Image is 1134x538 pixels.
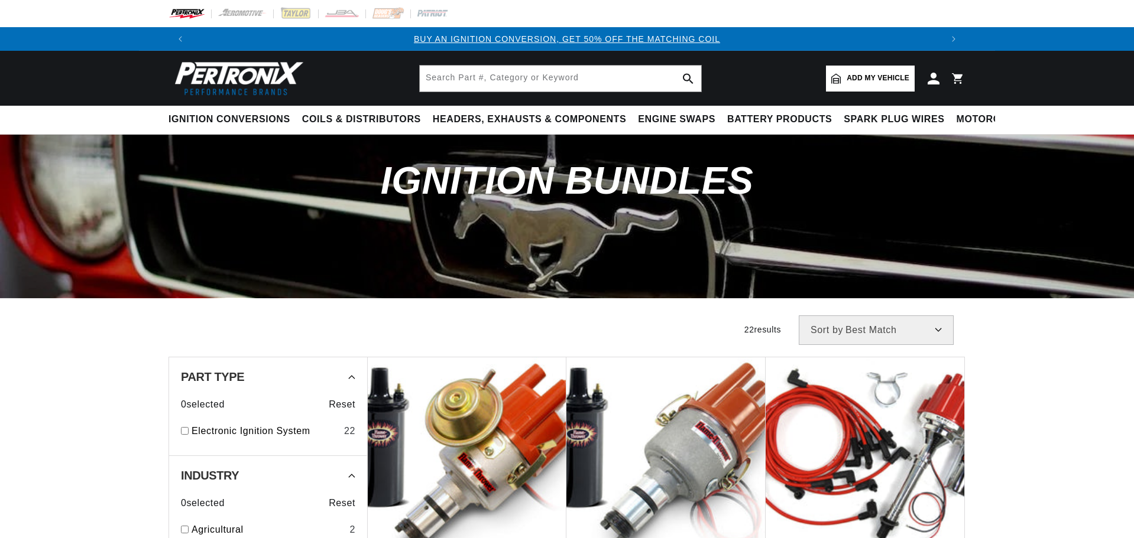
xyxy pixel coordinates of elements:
[844,113,944,126] span: Spark Plug Wires
[139,27,995,51] slideshow-component: Translation missing: en.sections.announcements.announcement_bar
[847,73,909,84] span: Add my vehicle
[192,423,339,439] a: Electronic Ignition System
[744,325,781,334] span: 22 results
[181,397,225,412] span: 0 selected
[349,522,355,537] div: 2
[169,113,290,126] span: Ignition Conversions
[181,371,244,383] span: Part Type
[838,106,950,133] summary: Spark Plug Wires
[957,113,1027,126] span: Motorcycle
[329,397,355,412] span: Reset
[192,32,942,45] div: 1 of 3
[302,113,421,126] span: Coils & Distributors
[169,106,296,133] summary: Ignition Conversions
[381,159,754,202] span: Ignition Bundles
[181,469,239,481] span: Industry
[192,522,345,537] a: Agricultural
[638,113,715,126] span: Engine Swaps
[811,325,843,335] span: Sort by
[433,113,626,126] span: Headers, Exhausts & Components
[420,66,701,92] input: Search Part #, Category or Keyword
[296,106,427,133] summary: Coils & Distributors
[826,66,915,92] a: Add my vehicle
[799,315,954,345] select: Sort by
[344,423,355,439] div: 22
[942,27,965,51] button: Translation missing: en.sections.announcements.next_announcement
[181,495,225,511] span: 0 selected
[192,32,942,45] div: Announcement
[169,27,192,51] button: Translation missing: en.sections.announcements.previous_announcement
[329,495,355,511] span: Reset
[951,106,1033,133] summary: Motorcycle
[427,106,632,133] summary: Headers, Exhausts & Components
[727,113,832,126] span: Battery Products
[675,66,701,92] button: search button
[169,58,304,99] img: Pertronix
[721,106,838,133] summary: Battery Products
[414,34,720,44] a: BUY AN IGNITION CONVERSION, GET 50% OFF THE MATCHING COIL
[632,106,721,133] summary: Engine Swaps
